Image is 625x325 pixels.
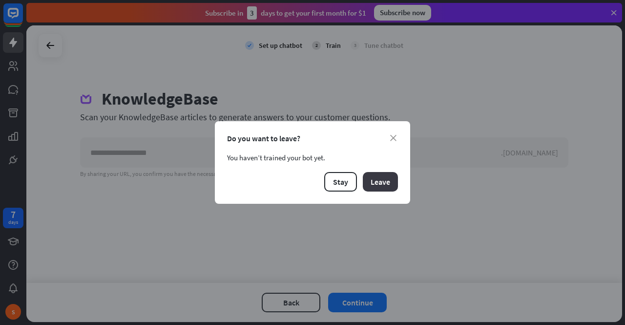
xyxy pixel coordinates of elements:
i: close [390,135,396,141]
button: Leave [363,172,398,192]
button: Open LiveChat chat widget [8,4,37,33]
div: You haven’t trained your bot yet. [227,153,398,162]
div: Do you want to leave? [227,133,398,143]
button: Stay [324,172,357,192]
